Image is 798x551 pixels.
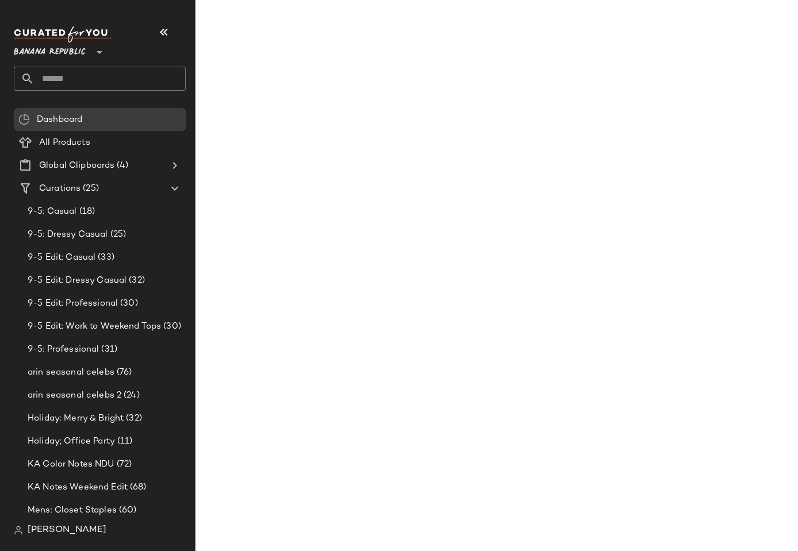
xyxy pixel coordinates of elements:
span: (32) [126,274,145,287]
span: 9-5: Casual [28,205,77,218]
img: svg%3e [14,526,23,535]
span: (33) [95,251,114,264]
span: (18) [77,205,95,218]
span: 9-5 Edit: Dressy Casual [28,274,126,287]
span: Dashboard [37,113,82,126]
span: (76) [114,366,132,379]
span: Holiday: Merry & Bright [28,412,124,425]
span: 9-5 Edit: Casual [28,251,95,264]
span: (60) [117,504,137,517]
span: (25) [80,182,99,195]
span: [PERSON_NAME] [28,523,106,537]
span: KA Color Notes NDU [28,458,114,471]
span: (32) [124,412,142,425]
span: Curations [39,182,80,195]
img: cfy_white_logo.C9jOOHJF.svg [14,26,112,43]
span: (24) [121,389,140,402]
span: (11) [115,435,133,448]
span: (72) [114,458,132,471]
span: Mens: Closet Staples [28,504,117,517]
span: (31) [99,343,117,356]
span: (25) [108,228,126,241]
img: svg%3e [18,114,30,125]
span: (30) [161,320,181,333]
span: 9-5: Dressy Casual [28,228,108,241]
span: Banana Republic [14,39,86,60]
span: KA Notes Weekend Edit [28,481,128,494]
span: (4) [114,159,128,172]
span: Global Clipboards [39,159,114,172]
span: (68) [128,481,147,494]
span: 9-5: Professional [28,343,99,356]
span: 9-5 Edit: Professional [28,297,118,310]
span: 9-5 Edit: Work to Weekend Tops [28,320,161,333]
span: All Products [39,136,90,149]
span: (30) [118,297,138,310]
span: Holiday; Office Party [28,435,115,448]
span: arin seasonal celebs 2 [28,389,121,402]
span: arin seasonal celebs [28,366,114,379]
